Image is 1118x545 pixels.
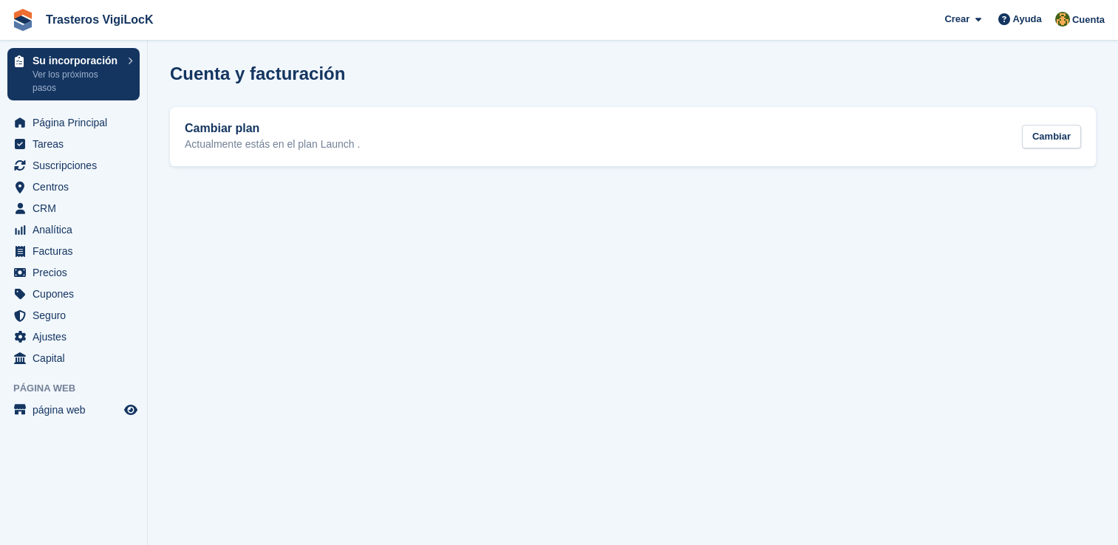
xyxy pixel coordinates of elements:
img: stora-icon-8386f47178a22dfd0bd8f6a31ec36ba5ce8667c1dd55bd0f319d3a0aa187defe.svg [12,9,34,31]
span: Cuenta [1072,13,1105,27]
p: Ver los próximos pasos [33,68,120,95]
div: Cambiar [1022,125,1081,149]
a: menu [7,198,140,219]
h1: Cuenta y facturación [170,64,345,83]
span: Analítica [33,219,121,240]
a: menu [7,262,140,283]
a: menu [7,348,140,369]
p: Su incorporación [33,55,120,66]
span: Página Principal [33,112,121,133]
a: menu [7,284,140,304]
span: Crear [944,12,969,27]
a: menu [7,112,140,133]
span: Precios [33,262,121,283]
a: menu [7,305,140,326]
a: menu [7,241,140,261]
p: Actualmente estás en el plan Launch . [185,138,360,151]
span: Página web [13,381,147,396]
span: Seguro [33,305,121,326]
span: CRM [33,198,121,219]
span: Cupones [33,284,121,304]
span: Tareas [33,134,121,154]
a: Trasteros VigiLocK [40,7,160,32]
a: menu [7,155,140,176]
span: Ayuda [1013,12,1042,27]
span: Suscripciones [33,155,121,176]
a: menu [7,134,140,154]
span: Centros [33,176,121,197]
span: Ajustes [33,326,121,347]
a: menu [7,176,140,197]
a: menu [7,326,140,347]
a: Cambiar plan Actualmente estás en el plan Launch . Cambiar [170,107,1096,166]
a: Vista previa de la tienda [122,401,140,419]
span: Capital [33,348,121,369]
a: Su incorporación Ver los próximos pasos [7,48,140,100]
img: Arantxa Villegas [1055,12,1070,27]
h2: Cambiar plan [185,122,360,135]
span: Facturas [33,241,121,261]
a: menu [7,219,140,240]
span: página web [33,400,121,420]
a: menú [7,400,140,420]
